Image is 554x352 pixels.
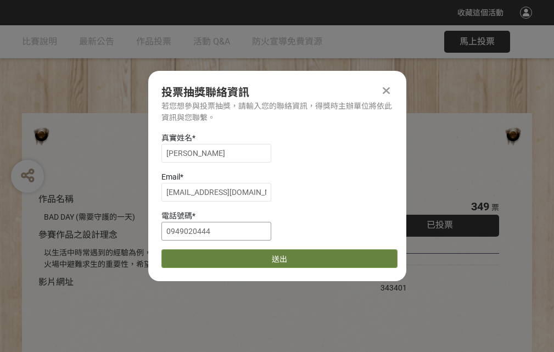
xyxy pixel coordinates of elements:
div: 若您想參與投票抽獎，請輸入您的聯絡資訊，得獎時主辦單位將依此資訊與您聯繫。 [161,100,393,124]
a: 防火宣導免費資源 [252,25,322,58]
a: 比賽說明 [22,25,57,58]
button: 送出 [161,249,398,268]
a: 最新公告 [79,25,114,58]
span: 收藏這個活動 [457,8,503,17]
div: 以生活中時常遇到的經驗為例，透過對比的方式宣傳住宅用火災警報器、家庭逃生計畫及火場中避難求生的重要性，希望透過趣味的短影音讓更多人認識到更多的防火觀念。 [44,247,348,270]
span: 參賽作品之設計理念 [38,230,117,240]
span: 活動 Q&A [193,36,230,47]
span: 349 [471,200,489,213]
span: 最新公告 [79,36,114,47]
a: 作品投票 [136,25,171,58]
span: 防火宣導免費資源 [252,36,322,47]
iframe: Facebook Share [410,271,465,282]
span: 馬上投票 [460,36,495,47]
span: 已投票 [427,220,453,230]
span: 作品名稱 [38,194,74,204]
div: 投票抽獎聯絡資訊 [161,84,393,100]
span: 影片網址 [38,277,74,287]
span: 比賽說明 [22,36,57,47]
span: 真實姓名 [161,133,192,142]
span: Email [161,172,180,181]
span: 票 [491,203,499,212]
div: BAD DAY (需要守護的一天) [44,211,348,223]
button: 馬上投票 [444,31,510,53]
span: 電話號碼 [161,211,192,220]
a: 活動 Q&A [193,25,230,58]
span: 作品投票 [136,36,171,47]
